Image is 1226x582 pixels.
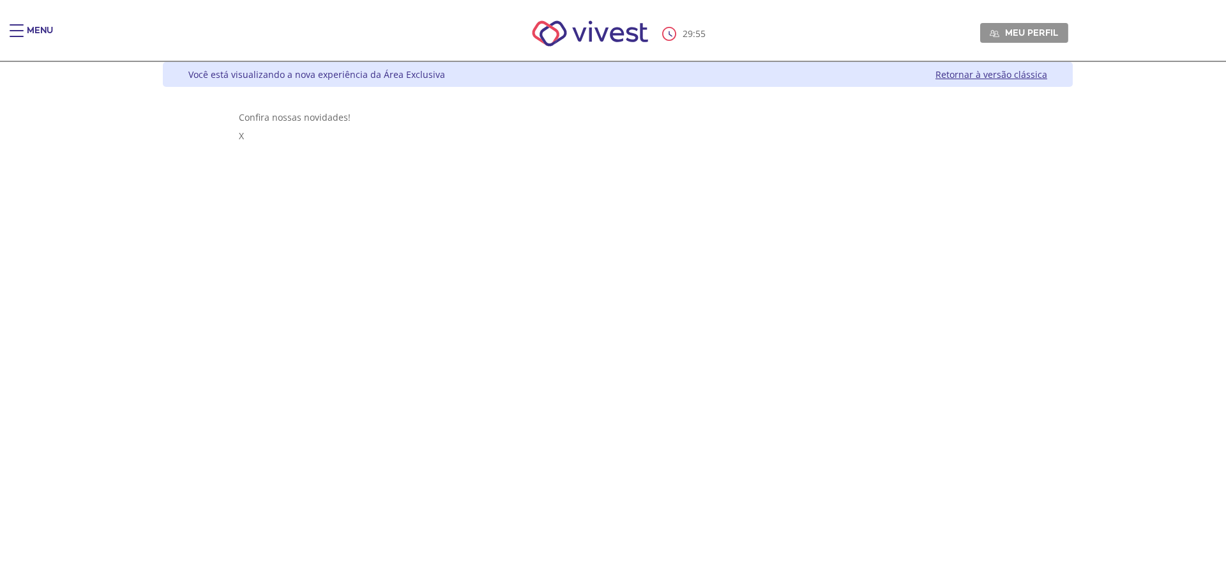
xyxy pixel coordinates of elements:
[935,68,1047,80] a: Retornar à versão clássica
[695,27,706,40] span: 55
[239,130,244,142] span: X
[27,24,53,50] div: Menu
[188,68,445,80] div: Você está visualizando a nova experiência da Área Exclusiva
[990,29,999,38] img: Meu perfil
[1005,27,1058,38] span: Meu perfil
[153,62,1073,582] div: Vivest
[518,6,663,61] img: Vivest
[662,27,708,41] div: :
[980,23,1068,42] a: Meu perfil
[239,111,997,123] div: Confira nossas novidades!
[683,27,693,40] span: 29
